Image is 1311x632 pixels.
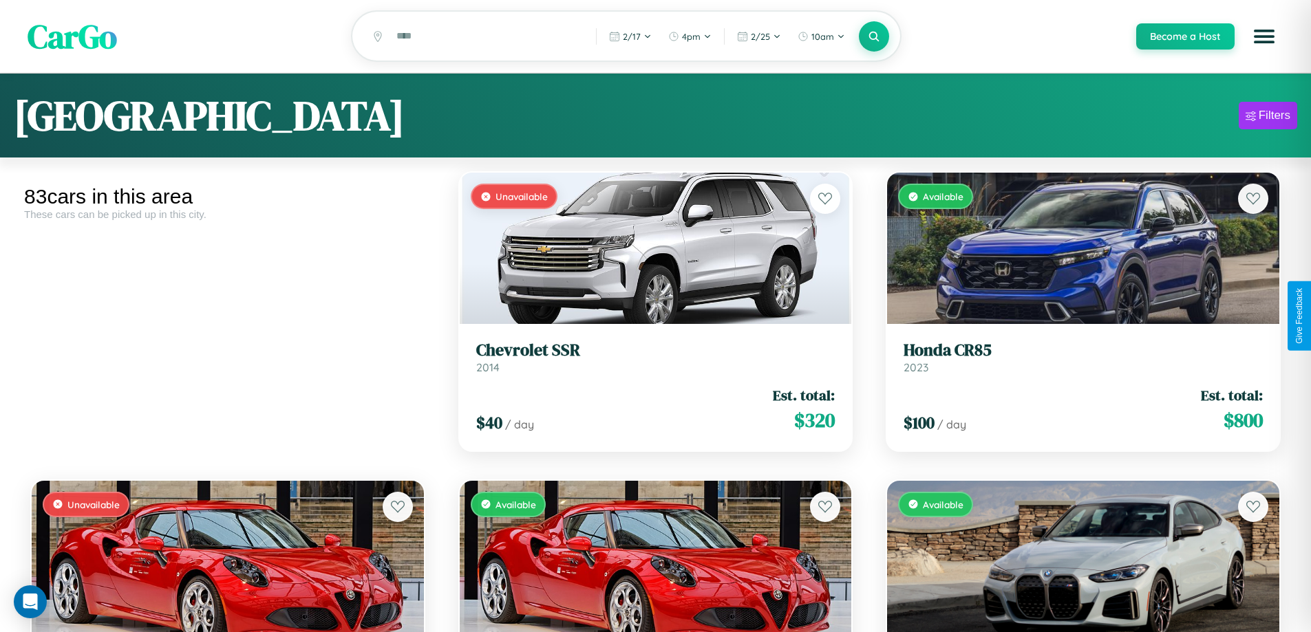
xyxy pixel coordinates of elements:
span: 10am [811,31,834,42]
button: 2/25 [730,25,788,47]
span: Available [495,499,536,510]
h1: [GEOGRAPHIC_DATA] [14,87,405,144]
button: Open menu [1245,17,1283,56]
span: $ 40 [476,411,502,434]
span: $ 320 [794,406,835,434]
span: Unavailable [67,499,120,510]
div: These cars can be picked up in this city. [24,208,431,220]
button: Filters [1239,102,1297,129]
div: Filters [1259,109,1290,122]
h3: Chevrolet SSR [476,340,835,360]
span: / day [505,417,534,431]
button: 2/17 [602,25,659,47]
span: Available [923,499,963,510]
span: 4pm [682,31,701,42]
span: Est. total: [773,385,835,405]
div: Give Feedback [1294,288,1304,344]
span: 2 / 17 [623,31,641,42]
span: 2023 [904,360,928,374]
span: $ 800 [1224,406,1263,434]
div: 83 cars in this area [24,185,431,208]
span: 2 / 25 [751,31,770,42]
button: 4pm [661,25,718,47]
a: Honda CR852023 [904,340,1263,374]
span: 2014 [476,360,500,374]
span: Unavailable [495,190,548,202]
div: Open Intercom Messenger [14,585,47,618]
button: Become a Host [1136,23,1235,50]
h3: Honda CR85 [904,340,1263,360]
span: Est. total: [1201,385,1263,405]
button: 10am [791,25,852,47]
span: CarGo [28,14,117,59]
span: / day [937,417,966,431]
span: $ 100 [904,411,935,434]
span: Available [923,190,963,202]
a: Chevrolet SSR2014 [476,340,835,374]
